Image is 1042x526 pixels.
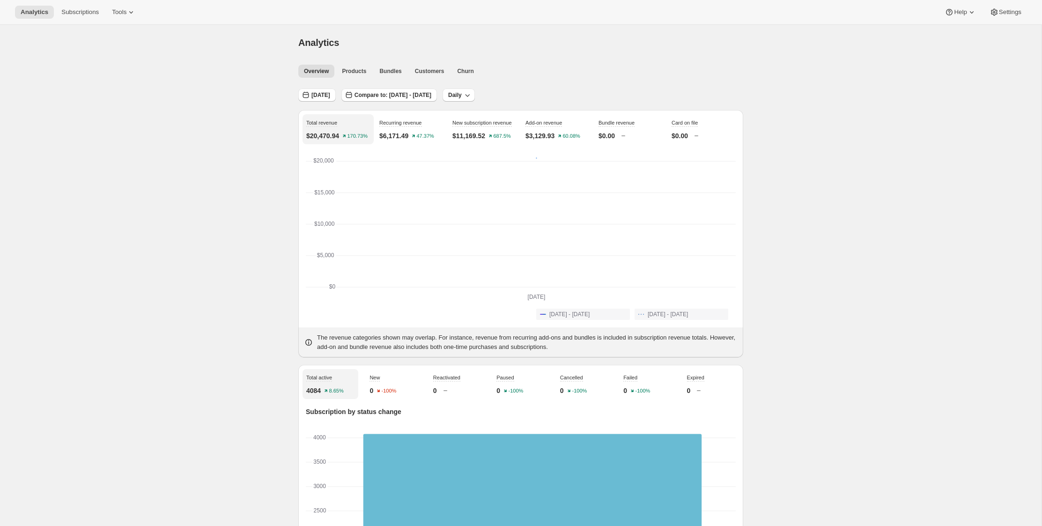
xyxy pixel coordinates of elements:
[648,311,688,318] span: [DATE] - [DATE]
[599,131,615,141] p: $0.00
[687,375,704,380] span: Expired
[560,386,564,395] p: 0
[635,309,728,320] button: [DATE] - [DATE]
[635,388,650,394] text: -100%
[306,131,339,141] p: $20,470.94
[536,309,630,320] button: [DATE] - [DATE]
[528,294,546,300] text: [DATE]
[509,388,524,394] text: -100%
[306,120,337,126] span: Total revenue
[370,375,380,380] span: New
[415,67,444,75] span: Customers
[687,386,691,395] p: 0
[379,131,408,141] p: $6,171.49
[563,133,581,139] text: 60.08%
[417,133,435,139] text: 47.37%
[112,8,126,16] span: Tools
[379,120,422,126] span: Recurring revenue
[452,131,485,141] p: $11,169.52
[999,8,1021,16] span: Settings
[623,386,627,395] p: 0
[314,189,335,196] text: $15,000
[317,252,334,259] text: $5,000
[298,89,336,102] button: [DATE]
[433,386,437,395] p: 0
[341,89,437,102] button: Compare to: [DATE] - [DATE]
[56,6,104,19] button: Subscriptions
[457,67,473,75] span: Churn
[313,157,334,164] text: $20,000
[21,8,48,16] span: Analytics
[347,133,368,139] text: 170.73%
[106,6,141,19] button: Tools
[313,434,326,441] text: 4000
[306,407,736,416] p: Subscription by status change
[382,388,397,394] text: -100%
[549,311,590,318] span: [DATE] - [DATE]
[363,434,702,435] rect: Expired-6 0
[954,8,967,16] span: Help
[452,120,512,126] span: New subscription revenue
[599,120,635,126] span: Bundle revenue
[623,375,637,380] span: Failed
[355,91,431,99] span: Compare to: [DATE] - [DATE]
[572,388,587,394] text: -100%
[525,120,562,126] span: Add-on revenue
[494,133,511,139] text: 687.5%
[443,89,475,102] button: Daily
[314,221,335,227] text: $10,000
[298,37,339,48] span: Analytics
[342,67,366,75] span: Products
[560,375,583,380] span: Cancelled
[984,6,1027,19] button: Settings
[496,386,500,395] p: 0
[314,507,326,514] text: 2500
[311,91,330,99] span: [DATE]
[672,120,698,126] span: Card on file
[306,386,321,395] p: 4084
[304,67,329,75] span: Overview
[61,8,99,16] span: Subscriptions
[496,375,514,380] span: Paused
[370,386,373,395] p: 0
[525,131,554,141] p: $3,129.93
[313,459,326,465] text: 3500
[329,388,344,394] text: 8.65%
[306,375,332,380] span: Total active
[433,375,460,380] span: Reactivated
[15,6,54,19] button: Analytics
[313,483,326,489] text: 3000
[329,283,336,290] text: $0
[939,6,982,19] button: Help
[672,131,688,141] p: $0.00
[379,67,401,75] span: Bundles
[448,91,462,99] span: Daily
[317,333,738,352] p: The revenue categories shown may overlap. For instance, revenue from recurring add-ons and bundle...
